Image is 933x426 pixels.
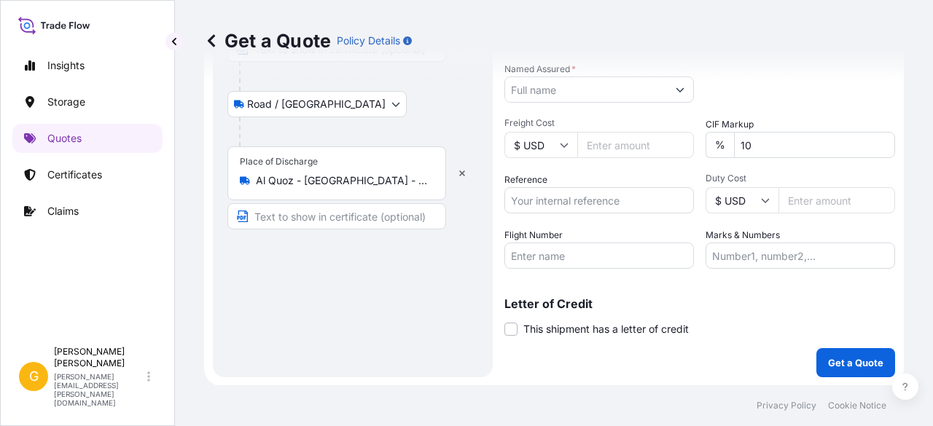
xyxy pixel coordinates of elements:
button: Show suggestions [667,76,693,103]
span: This shipment has a letter of credit [523,322,689,336]
a: Storage [12,87,163,117]
button: Select transport [227,91,407,117]
div: % [706,132,734,158]
p: Certificates [47,167,102,182]
label: Flight Number [504,228,563,242]
span: Road / [GEOGRAPHIC_DATA] [247,97,386,111]
span: G [29,369,39,384]
div: Place of Discharge [240,156,318,167]
a: Privacy Policy [757,400,816,411]
p: Quotes [47,131,82,146]
label: CIF Markup [706,117,754,132]
label: Reference [504,173,547,187]
p: Storage [47,95,85,109]
span: Duty Cost [706,173,895,184]
input: Enter amount [778,187,895,213]
button: Get a Quote [816,348,895,377]
input: Enter percentage [734,132,895,158]
input: Enter name [504,242,694,269]
input: Enter amount [577,132,694,158]
input: Number1, number2,... [706,242,895,269]
input: Text to appear on certificate [227,203,446,229]
a: Claims [12,197,163,226]
span: Freight Cost [504,117,694,129]
a: Certificates [12,160,163,189]
input: Place of Discharge [256,173,428,188]
p: Claims [47,204,79,218]
p: Policy Details [337,33,400,48]
p: [PERSON_NAME][EMAIL_ADDRESS][PERSON_NAME][DOMAIN_NAME] [54,372,144,407]
p: Letter of Credit [504,298,895,309]
a: Quotes [12,124,163,153]
a: Cookie Notice [828,400,886,411]
p: Insights [47,58,85,73]
p: Get a Quote [204,29,331,52]
input: Your internal reference [504,187,694,213]
a: Insights [12,51,163,80]
input: Full name [505,76,667,103]
p: [PERSON_NAME] [PERSON_NAME] [54,346,144,369]
label: Marks & Numbers [706,228,780,242]
p: Get a Quote [828,355,883,370]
